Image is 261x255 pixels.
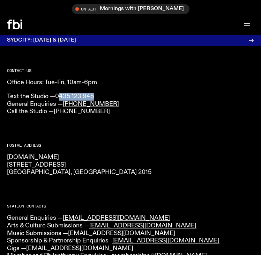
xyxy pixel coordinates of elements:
a: [EMAIL_ADDRESS][DOMAIN_NAME] [89,223,196,229]
h3: SYDCITY: [DATE] & [DATE] [7,38,76,43]
h2: Station Contacts [7,204,254,208]
a: [EMAIL_ADDRESS][DOMAIN_NAME] [112,238,219,244]
h2: CONTACT US [7,69,254,73]
button: On AirMornings with [PERSON_NAME] [72,4,189,14]
p: Text the Studio — General Enquiries — Call the Studio — [7,93,254,116]
h2: Postal Address [7,144,254,147]
a: [PHONE_NUMBER] [54,108,110,115]
a: [EMAIL_ADDRESS][DOMAIN_NAME] [68,230,175,236]
a: 0435 123 945 [55,93,94,100]
p: [DOMAIN_NAME] [STREET_ADDRESS] [GEOGRAPHIC_DATA], [GEOGRAPHIC_DATA] 2015 [7,154,254,176]
a: [EMAIL_ADDRESS][DOMAIN_NAME] [63,215,170,221]
a: [PHONE_NUMBER] [63,101,119,107]
a: [EMAIL_ADDRESS][DOMAIN_NAME] [26,245,133,252]
p: Office Hours: Tue-Fri, 10am-6pm [7,79,254,87]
